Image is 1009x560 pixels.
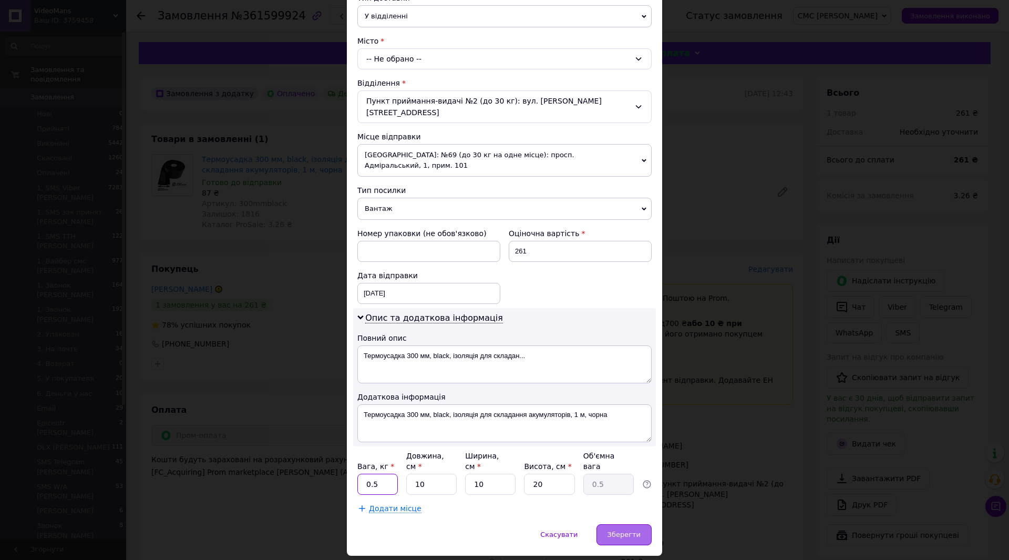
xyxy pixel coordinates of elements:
[465,452,499,471] label: Ширина, см
[357,144,652,177] span: [GEOGRAPHIC_DATA]: №69 (до 30 кг на одне місце): просп. Адміральський, 1, прим. 101
[357,5,652,27] span: У відділенні
[369,504,421,513] span: Додати місце
[357,90,652,123] div: Пункт приймання-видачі №2 (до 30 кг): вул. [PERSON_NAME][STREET_ADDRESS]
[357,48,652,69] div: -- Не обрано --
[357,404,652,442] textarea: Термоусадка 300 мм, black, ізоляція для складання акумуляторів, 1 м, чорна
[406,452,444,471] label: Довжина, см
[357,462,394,471] label: Вага, кг
[583,451,634,472] div: Об'ємна вага
[608,531,641,538] span: Зберегти
[357,270,500,281] div: Дата відправки
[357,186,406,195] span: Тип посилки
[357,392,652,402] div: Додаткова інформація
[357,228,500,239] div: Номер упаковки (не обов'язково)
[509,228,652,239] div: Оціночна вартість
[524,462,571,471] label: Висота, см
[357,133,421,141] span: Місце відправки
[357,78,652,88] div: Відділення
[357,198,652,220] span: Вантаж
[540,531,578,538] span: Скасувати
[357,333,652,343] div: Повний опис
[365,313,503,323] span: Опис та додаткова інформація
[357,345,652,383] textarea: Термоусадка 300 мм, black, ізоляція для складан...
[357,36,652,46] div: Місто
